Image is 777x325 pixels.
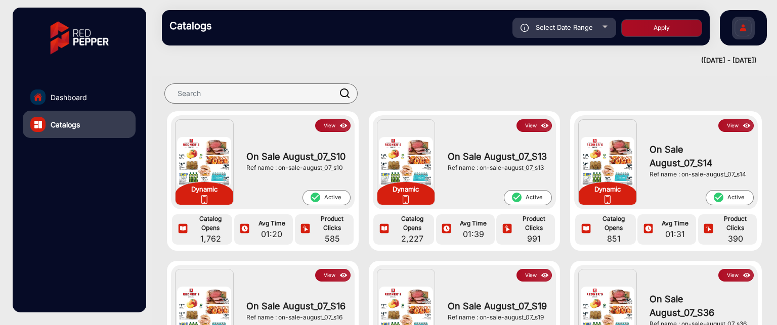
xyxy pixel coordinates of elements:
span: Select Date Range [536,23,593,31]
button: Viewicon [315,119,351,132]
button: Viewicon [718,119,754,132]
button: Viewicon [718,269,754,282]
span: On Sale August_07_S16 [246,299,346,313]
span: Active [303,190,351,205]
span: Catalog Opens [393,214,431,233]
span: Avg Time [455,219,492,228]
span: Catalogs [51,119,80,130]
img: catalog [34,121,42,128]
span: 2,227 [393,233,431,245]
span: 01:31 [656,228,694,240]
button: Viewicon [516,119,552,132]
span: On Sale August_07_S13 [448,150,547,163]
img: icon [239,223,250,235]
img: On Sale August_07_S10 [177,137,231,187]
a: Dashboard [23,83,136,111]
span: 01:20 [253,228,290,240]
img: On Sale August_07_S14 [581,137,635,187]
div: Ref name : on-sale-august_07_s14 [650,170,749,179]
div: ([DATE] - [DATE]) [152,56,757,66]
span: 01:39 [455,228,492,240]
img: icon [378,223,390,235]
img: icon [539,270,551,281]
span: Dashboard [51,92,87,103]
img: icon [201,195,207,204]
img: icon [605,195,611,204]
img: icon [403,195,409,204]
div: Ref name : on-sale-august_07_s10 [246,163,346,172]
img: icon [642,223,654,235]
span: 991 [515,233,552,245]
img: icon [580,223,592,235]
span: Avg Time [656,219,694,228]
div: Ref name : on-sale-august_07_s13 [448,163,547,172]
span: 851 [594,233,633,245]
mat-icon: check_circle [310,192,321,203]
span: On Sale August_07_S19 [448,299,547,313]
mat-icon: check_circle [713,192,724,203]
img: Sign%20Up.svg [732,12,754,47]
span: 1,762 [191,233,230,245]
span: Active [504,190,552,205]
span: Catalog Opens [191,214,230,233]
img: icon [539,120,551,131]
img: icon [741,120,753,131]
button: Viewicon [516,269,552,282]
h3: Catalogs [169,20,311,32]
span: Catalog Opens [594,214,633,233]
img: vmg-logo [43,13,116,63]
img: icon [521,24,529,32]
span: Product Clicks [314,214,351,233]
span: On Sale August_07_S36 [650,292,749,319]
img: icon [299,223,311,235]
strong: Dynamic [393,185,419,193]
span: On Sale August_07_S14 [650,143,749,170]
span: Avg Time [253,219,290,228]
img: icon [338,270,350,281]
span: Product Clicks [515,214,552,233]
strong: Dynamic [191,185,218,193]
span: 390 [717,233,754,245]
img: icon [177,223,189,235]
button: Apply [621,19,702,37]
mat-icon: check_circle [511,192,522,203]
div: Ref name : on-sale-august_07_s16 [246,313,346,322]
span: Active [706,190,754,205]
img: icon [703,223,714,235]
img: home [33,92,42,102]
div: Ref name : on-sale-august_07_s19 [448,313,547,322]
img: icon [501,223,513,235]
span: 585 [314,233,351,245]
input: Search [164,83,358,104]
strong: Dynamic [594,185,621,193]
span: Product Clicks [717,214,754,233]
img: prodSearch.svg [340,88,350,98]
img: icon [741,270,753,281]
img: icon [441,223,452,235]
img: icon [338,120,350,131]
span: On Sale August_07_S10 [246,150,346,163]
button: Viewicon [315,269,351,282]
a: Catalogs [23,111,136,138]
img: On Sale August_07_S13 [379,137,433,187]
